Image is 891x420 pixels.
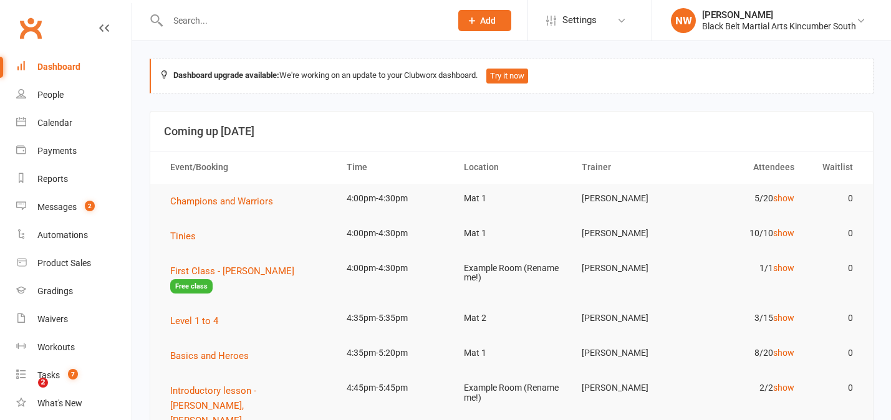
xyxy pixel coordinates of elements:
[164,12,442,29] input: Search...
[571,254,688,283] td: [PERSON_NAME]
[37,118,72,128] div: Calendar
[453,219,571,248] td: Mat 1
[37,202,77,212] div: Messages
[806,338,864,368] td: 0
[688,303,806,333] td: 3/15
[571,338,688,368] td: [PERSON_NAME]
[335,219,453,248] td: 4:00pm-4:30pm
[37,314,68,324] div: Waivers
[688,219,806,248] td: 10/10
[170,350,249,361] span: Basics and Heroes
[688,184,806,213] td: 5/20
[15,12,46,44] a: Clubworx
[571,184,688,213] td: [PERSON_NAME]
[453,254,571,293] td: Example Room (Rename me!)
[37,370,60,380] div: Tasks
[688,373,806,403] td: 2/2
[173,70,279,80] strong: Dashboard upgrade available:
[671,8,696,33] div: NW
[37,146,77,156] div: Payments
[150,59,874,93] div: We're working on an update to your Clubworx dashboard.
[571,151,688,183] th: Trainer
[170,229,205,244] button: Tinies
[571,219,688,248] td: [PERSON_NAME]
[688,151,806,183] th: Attendees
[37,342,75,352] div: Workouts
[335,151,453,183] th: Time
[37,258,91,268] div: Product Sales
[806,219,864,248] td: 0
[170,279,213,294] span: Free class
[12,378,42,408] iframe: Intercom live chat
[453,184,571,213] td: Mat 1
[37,90,64,100] div: People
[335,338,453,368] td: 4:35pm-5:20pm
[37,230,88,240] div: Automations
[453,151,571,183] th: Location
[38,378,48,388] span: 2
[688,338,806,368] td: 8/20
[453,373,571,413] td: Example Room (Rename me!)
[806,303,864,333] td: 0
[562,6,597,34] span: Settings
[164,125,859,138] h3: Coming up [DATE]
[486,69,528,84] button: Try it now
[16,333,132,361] a: Workouts
[37,62,80,72] div: Dashboard
[806,373,864,403] td: 0
[806,254,864,283] td: 0
[85,201,95,211] span: 2
[16,165,132,193] a: Reports
[458,10,511,31] button: Add
[773,348,794,358] a: show
[773,383,794,393] a: show
[806,151,864,183] th: Waitlist
[335,373,453,403] td: 4:45pm-5:45pm
[37,398,82,408] div: What's New
[702,9,856,21] div: [PERSON_NAME]
[170,231,196,242] span: Tinies
[453,303,571,333] td: Mat 2
[170,348,258,363] button: Basics and Heroes
[773,193,794,203] a: show
[16,221,132,249] a: Automations
[16,361,132,389] a: Tasks 7
[571,373,688,403] td: [PERSON_NAME]
[16,193,132,221] a: Messages 2
[16,109,132,137] a: Calendar
[773,228,794,238] a: show
[480,16,496,26] span: Add
[170,196,273,207] span: Champions and Warriors
[170,194,282,209] button: Champions and Warriors
[335,254,453,283] td: 4:00pm-4:30pm
[170,265,294,277] span: First Class - [PERSON_NAME]
[37,174,68,184] div: Reports
[335,184,453,213] td: 4:00pm-4:30pm
[806,184,864,213] td: 0
[335,303,453,333] td: 4:35pm-5:35pm
[16,277,132,305] a: Gradings
[37,286,73,296] div: Gradings
[16,389,132,418] a: What's New
[170,313,227,328] button: Level 1 to 4
[453,338,571,368] td: Mat 1
[571,303,688,333] td: [PERSON_NAME]
[16,81,132,109] a: People
[16,53,132,81] a: Dashboard
[688,254,806,283] td: 1/1
[159,151,335,183] th: Event/Booking
[16,249,132,277] a: Product Sales
[16,137,132,165] a: Payments
[170,264,324,294] button: First Class - [PERSON_NAME]Free class
[170,315,218,327] span: Level 1 to 4
[68,369,78,379] span: 7
[773,313,794,323] a: show
[773,263,794,273] a: show
[702,21,856,32] div: Black Belt Martial Arts Kincumber South
[16,305,132,333] a: Waivers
